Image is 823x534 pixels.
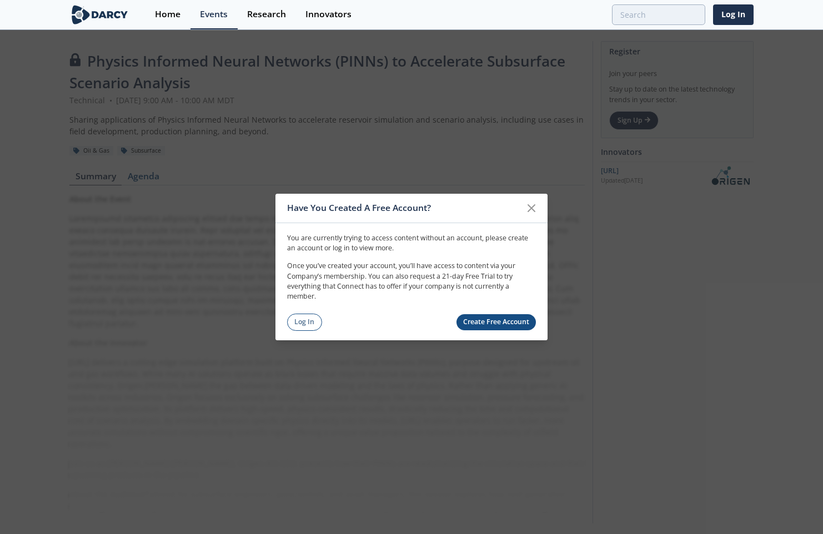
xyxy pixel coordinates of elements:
div: Have You Created A Free Account? [287,198,521,219]
p: You are currently trying to access content without an account, please create an account or log in... [287,233,536,253]
a: Log In [713,4,754,25]
iframe: chat widget [776,490,812,523]
div: Home [155,10,180,19]
p: Once you’ve created your account, you’ll have access to content via your Company’s membership. Yo... [287,261,536,302]
a: Create Free Account [456,314,536,330]
div: Research [247,10,286,19]
div: Innovators [305,10,352,19]
div: Events [200,10,228,19]
input: Advanced Search [612,4,705,25]
a: Log In [287,314,322,331]
img: logo-wide.svg [69,5,130,24]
